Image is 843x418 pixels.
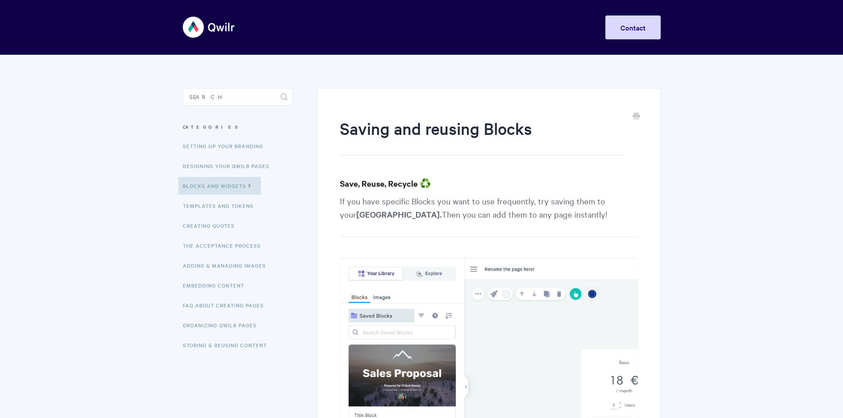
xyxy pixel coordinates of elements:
a: Storing & Reusing Content [183,336,273,354]
a: Embedding Content [183,276,251,294]
strong: [GEOGRAPHIC_DATA]. [356,209,442,220]
a: Print this Article [633,112,640,122]
a: Creating Quotes [183,217,241,234]
a: Organizing Qwilr Pages [183,316,263,334]
input: Search [183,88,293,106]
a: FAQ About Creating Pages [183,296,270,314]
h3: Save, Reuse, Recycle ♻️ [340,177,638,190]
a: Contact [605,15,661,39]
h1: Saving and reusing Blocks [340,117,624,155]
a: The Acceptance Process [183,237,267,254]
a: Blocks and Widgets [178,177,261,195]
h3: Categories [183,119,293,135]
a: Templates and Tokens [183,197,260,215]
p: If you have specific Blocks you want to use frequently, try saving them to your Then you can add ... [340,194,638,237]
img: Qwilr Help Center [183,11,235,44]
a: Setting up your Branding [183,137,270,155]
a: Adding & Managing Images [183,257,273,274]
a: Designing Your Qwilr Pages [183,157,276,175]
